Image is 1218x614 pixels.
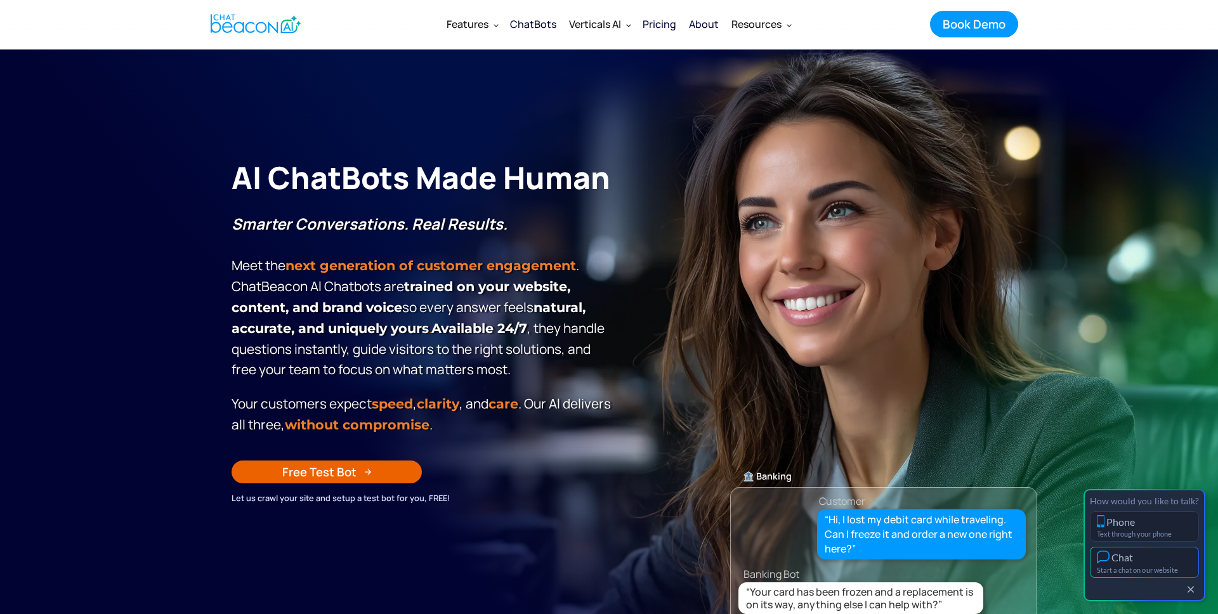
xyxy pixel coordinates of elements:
[232,157,615,198] h1: AI ChatBots Made Human
[643,15,676,33] div: Pricing
[232,491,615,505] div: Let us crawl your site and setup a test bot for you, FREE!
[626,22,631,27] img: Dropdown
[819,492,865,510] div: Customer
[372,396,413,412] strong: speed
[431,320,527,336] strong: Available 24/7
[282,464,357,480] div: Free Test Bot
[417,396,459,412] span: clarity
[504,8,563,41] a: ChatBots
[563,9,636,39] div: Verticals AI
[689,15,719,33] div: About
[725,9,797,39] div: Resources
[494,22,499,27] img: Dropdown
[510,15,556,33] div: ChatBots
[488,396,518,412] span: care
[787,22,792,27] img: Dropdown
[285,258,576,273] strong: next generation of customer engagement
[232,461,422,483] a: Free Test Bot
[825,513,1019,557] div: “Hi, I lost my debit card while traveling. Can I freeze it and order a new one right here?”
[440,9,504,39] div: Features
[232,214,615,379] p: Meet the . ChatBeacon Al Chatbots are so every answer feels , they handle questions instantly, gu...
[232,393,615,435] p: Your customers expect , , and . Our Al delivers all three, .
[731,467,1037,485] div: 🏦 Banking
[569,15,621,33] div: Verticals AI
[683,8,725,41] a: About
[285,417,429,433] span: without compromise
[364,468,372,476] img: Arrow
[943,16,1005,32] div: Book Demo
[731,15,782,33] div: Resources
[232,213,507,234] strong: Smarter Conversations. Real Results.
[930,11,1018,37] a: Book Demo
[636,8,683,41] a: Pricing
[200,8,308,39] a: home
[447,15,488,33] div: Features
